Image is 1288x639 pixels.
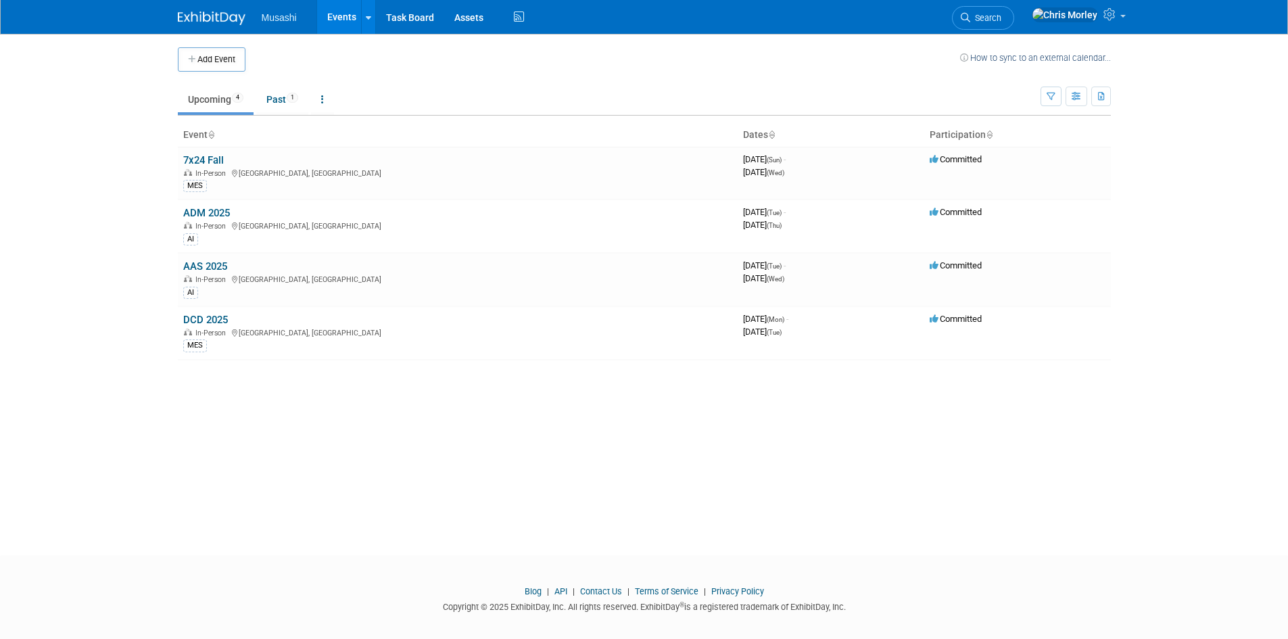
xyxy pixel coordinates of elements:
span: (Tue) [767,262,782,270]
span: (Mon) [767,316,784,323]
div: AI [183,287,198,299]
span: [DATE] [743,273,784,283]
span: - [786,314,788,324]
span: Committed [930,260,982,270]
img: In-Person Event [184,169,192,176]
th: Participation [924,124,1111,147]
img: Chris Morley [1032,7,1098,22]
a: Upcoming4 [178,87,254,112]
div: [GEOGRAPHIC_DATA], [GEOGRAPHIC_DATA] [183,273,732,284]
a: Past1 [256,87,308,112]
img: In-Person Event [184,329,192,335]
span: (Wed) [767,275,784,283]
span: (Tue) [767,209,782,216]
span: [DATE] [743,327,782,337]
span: [DATE] [743,167,784,177]
span: [DATE] [743,314,788,324]
th: Dates [738,124,924,147]
a: Search [952,6,1014,30]
a: API [554,586,567,596]
span: [DATE] [743,154,786,164]
span: [DATE] [743,207,786,217]
span: (Sun) [767,156,782,164]
span: (Tue) [767,329,782,336]
span: 1 [287,93,298,103]
span: Musashi [262,12,297,23]
a: Sort by Start Date [768,129,775,140]
div: AI [183,233,198,245]
span: (Wed) [767,169,784,176]
span: - [784,154,786,164]
div: [GEOGRAPHIC_DATA], [GEOGRAPHIC_DATA] [183,167,732,178]
a: ADM 2025 [183,207,230,219]
span: Committed [930,207,982,217]
div: [GEOGRAPHIC_DATA], [GEOGRAPHIC_DATA] [183,220,732,231]
span: [DATE] [743,260,786,270]
a: Sort by Event Name [208,129,214,140]
a: DCD 2025 [183,314,228,326]
span: In-Person [195,329,230,337]
span: 4 [232,93,243,103]
span: Committed [930,154,982,164]
div: MES [183,339,207,352]
span: In-Person [195,169,230,178]
a: Terms of Service [635,586,698,596]
a: Sort by Participation Type [986,129,993,140]
a: 7x24 Fall [183,154,224,166]
span: [DATE] [743,220,782,230]
a: Blog [525,586,542,596]
div: MES [183,180,207,192]
span: | [700,586,709,596]
sup: ® [679,601,684,609]
th: Event [178,124,738,147]
span: - [784,207,786,217]
a: Privacy Policy [711,586,764,596]
span: - [784,260,786,270]
span: Search [970,13,1001,23]
img: In-Person Event [184,222,192,229]
div: [GEOGRAPHIC_DATA], [GEOGRAPHIC_DATA] [183,327,732,337]
a: Contact Us [580,586,622,596]
a: AAS 2025 [183,260,227,273]
span: In-Person [195,222,230,231]
span: | [569,586,578,596]
span: Committed [930,314,982,324]
span: | [544,586,552,596]
img: ExhibitDay [178,11,245,25]
a: How to sync to an external calendar... [960,53,1111,63]
span: In-Person [195,275,230,284]
img: In-Person Event [184,275,192,282]
button: Add Event [178,47,245,72]
span: | [624,586,633,596]
span: (Thu) [767,222,782,229]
